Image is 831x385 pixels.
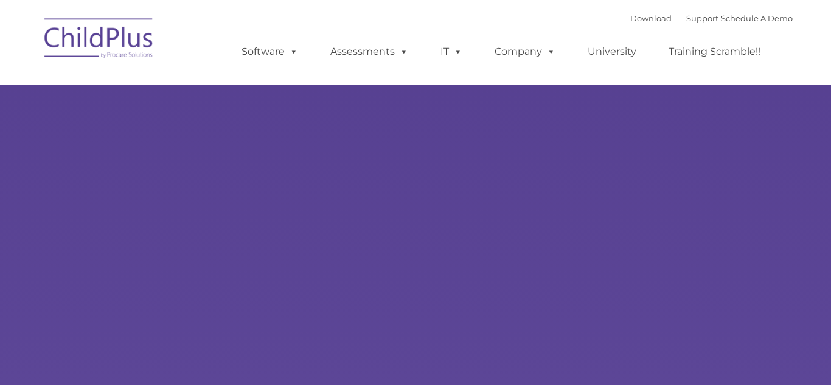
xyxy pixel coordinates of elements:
img: ChildPlus by Procare Solutions [38,10,160,71]
a: University [575,40,648,64]
a: Schedule A Demo [721,13,793,23]
a: Support [686,13,718,23]
a: IT [428,40,475,64]
a: Company [482,40,568,64]
a: Training Scramble!! [656,40,773,64]
font: | [630,13,793,23]
a: Download [630,13,672,23]
a: Assessments [318,40,420,64]
a: Software [229,40,310,64]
